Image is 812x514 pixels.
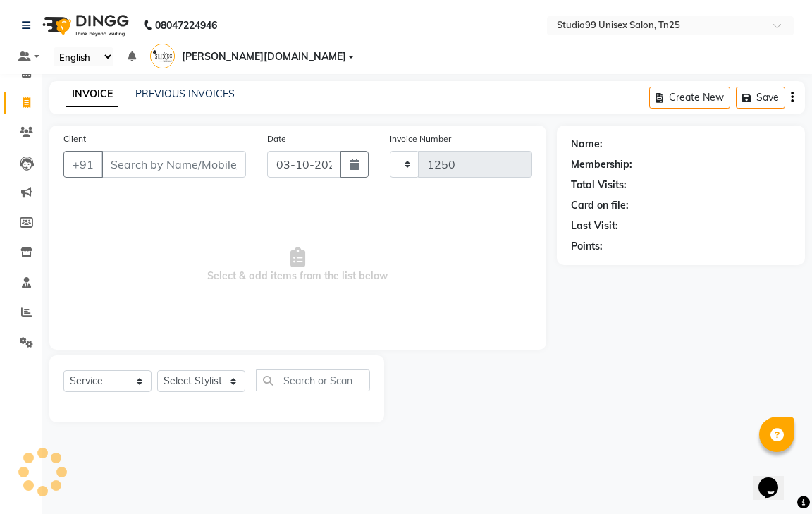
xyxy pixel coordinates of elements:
a: PREVIOUS INVOICES [135,87,235,100]
button: +91 [63,151,103,178]
div: Total Visits: [571,178,627,192]
div: Points: [571,239,603,254]
div: Name: [571,137,603,152]
b: 08047224946 [155,6,217,45]
button: Create New [649,87,730,109]
span: [PERSON_NAME][DOMAIN_NAME] [182,49,346,64]
label: Invoice Number [390,133,451,145]
label: Client [63,133,86,145]
span: Select & add items from the list below [63,195,532,336]
a: INVOICE [66,82,118,107]
input: Search by Name/Mobile/Email/Code [101,151,246,178]
button: Save [736,87,785,109]
img: logo [36,6,133,45]
div: Card on file: [571,198,629,213]
label: Date [267,133,286,145]
div: Last Visit: [571,219,618,233]
img: VAISHALI.TK [150,44,175,68]
div: Membership: [571,157,632,172]
input: Search or Scan [256,369,370,391]
iframe: chat widget [753,458,798,500]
